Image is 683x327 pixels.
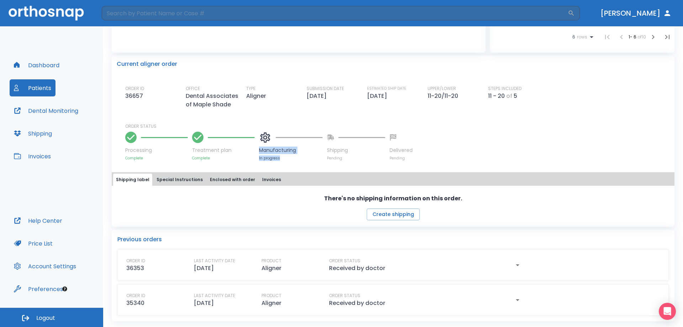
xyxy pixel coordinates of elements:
p: In progress [259,155,323,161]
p: Current aligner order [117,60,177,68]
p: Delivered [390,147,413,154]
button: Preferences [10,280,67,297]
button: Invoices [10,148,55,165]
p: Complete [125,155,188,161]
p: 36353 [126,264,144,273]
span: of 10 [637,34,646,40]
p: ORDER STATUS [125,123,669,130]
p: UPPER/LOWER [428,85,456,92]
p: ORDER STATUS [329,258,360,264]
p: [DATE] [194,299,214,307]
p: Received by doctor [329,299,385,307]
p: ORDER ID [126,258,145,264]
p: Dental Associates of Maple Shade [186,92,246,109]
div: Tooltip anchor [62,286,68,292]
p: PRODUCT [261,292,281,299]
p: STEPS INCLUDED [488,85,521,92]
p: 11 - 20 [488,92,505,100]
p: Aligner [261,299,281,307]
span: rows [575,35,587,39]
button: Help Center [10,212,67,229]
p: [DATE] [367,92,390,100]
p: ORDER ID [126,292,145,299]
button: Patients [10,79,55,96]
div: tabs [113,174,673,186]
p: Manufacturing [259,147,323,154]
p: Shipping [327,147,385,154]
p: Pending [327,155,385,161]
button: Create shipping [367,209,420,220]
button: Enclosed with order [207,174,258,186]
div: Open Intercom Messenger [659,303,676,320]
p: LAST ACTIVITY DATE [194,292,235,299]
p: SUBMISSION DATE [307,85,344,92]
button: Price List [10,235,57,252]
p: [DATE] [307,92,329,100]
p: [DATE] [194,264,214,273]
p: of [506,92,512,100]
button: Dashboard [10,57,64,74]
p: Aligner [246,92,269,100]
p: Processing [125,147,188,154]
button: Invoices [259,174,284,186]
p: 11-20/11-20 [428,92,461,100]
p: ORDER STATUS [329,292,360,299]
button: [PERSON_NAME] [598,7,674,20]
span: 6 [572,35,575,39]
button: Shipping label [113,174,152,186]
p: ORDER ID [125,85,144,92]
p: ESTIMATED SHIP DATE [367,85,406,92]
p: Received by doctor [329,264,385,273]
p: Complete [192,155,255,161]
span: 1 - 6 [629,34,637,40]
p: 35340 [126,299,144,307]
p: Treatment plan [192,147,255,154]
p: LAST ACTIVITY DATE [194,258,235,264]
p: 5 [514,92,517,100]
button: Shipping [10,125,56,142]
button: Dental Monitoring [10,102,83,119]
button: Special Instructions [154,174,206,186]
button: Account Settings [10,258,80,275]
input: Search by Patient Name or Case # [102,6,568,20]
p: Pending [390,155,413,161]
p: 36657 [125,92,146,100]
p: Previous orders [117,235,669,244]
p: TYPE [246,85,255,92]
span: Logout [36,314,55,322]
p: Aligner [261,264,281,273]
p: There's no shipping information on this order. [324,194,462,203]
p: OFFICE [186,85,200,92]
img: Orthosnap [9,6,84,20]
p: PRODUCT [261,258,281,264]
